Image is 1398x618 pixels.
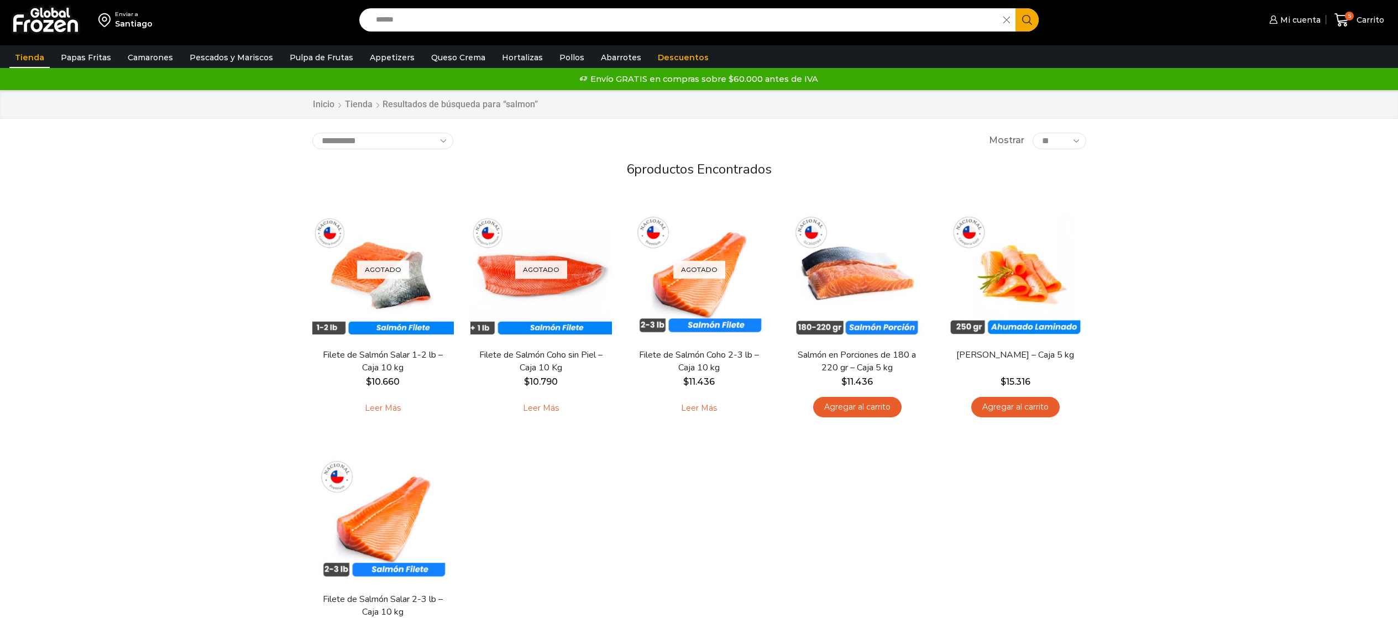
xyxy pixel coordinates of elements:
div: Santiago [115,18,153,29]
a: Pollos [554,47,590,68]
span: Carrito [1354,14,1384,25]
a: Hortalizas [496,47,548,68]
span: $ [1001,376,1006,387]
a: Salmón en Porciones de 180 a 220 gr – Caja 5 kg [793,349,920,374]
bdi: 11.436 [683,376,715,387]
a: Agregar al carrito: “Salmón en Porciones de 180 a 220 gr - Caja 5 kg” [813,397,902,417]
span: Mi cuenta [1277,14,1321,25]
a: [PERSON_NAME] – Caja 5 kg [951,349,1078,362]
a: Tienda [344,98,373,111]
span: $ [366,376,371,387]
a: Papas Fritas [55,47,117,68]
span: productos encontrados [634,160,772,178]
a: Pescados y Mariscos [184,47,279,68]
a: Filete de Salmón Salar 1-2 lb – Caja 10 kg [319,349,446,374]
a: Agregar al carrito: “Salmón Ahumado Laminado - Caja 5 kg” [971,397,1060,417]
nav: Breadcrumb [312,98,538,111]
bdi: 15.316 [1001,376,1030,387]
a: Filete de Salmón Coho sin Piel – Caja 10 Kg [477,349,604,374]
span: 5 [1345,12,1354,20]
a: Filete de Salmón Coho 2-3 lb – Caja 10 kg [635,349,762,374]
bdi: 10.660 [366,376,400,387]
a: Appetizers [364,47,420,68]
p: Agotado [357,260,409,279]
span: 6 [626,160,634,178]
a: Inicio [312,98,335,111]
p: Agotado [673,260,725,279]
a: Descuentos [652,47,714,68]
p: Agotado [515,260,567,279]
span: Mostrar [989,134,1024,147]
a: Leé más sobre “Filete de Salmón Coho sin Piel – Caja 10 Kg” [506,397,576,420]
a: 5 Carrito [1332,7,1387,33]
a: Leé más sobre “Filete de Salmón Salar 1-2 lb – Caja 10 kg” [348,397,418,420]
a: Queso Crema [426,47,491,68]
a: Camarones [122,47,179,68]
span: $ [524,376,530,387]
img: address-field-icon.svg [98,11,115,29]
button: Search button [1015,8,1039,32]
bdi: 10.790 [524,376,558,387]
a: Abarrotes [595,47,647,68]
a: Pulpa de Frutas [284,47,359,68]
div: Enviar a [115,11,153,18]
bdi: 11.436 [841,376,873,387]
span: $ [683,376,689,387]
select: Pedido de la tienda [312,133,453,149]
span: $ [841,376,847,387]
a: Leé más sobre “Filete de Salmón Coho 2-3 lb - Caja 10 kg” [664,397,734,420]
a: Tienda [9,47,50,68]
a: Mi cuenta [1266,9,1321,31]
h1: Resultados de búsqueda para “salmon” [383,99,538,109]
